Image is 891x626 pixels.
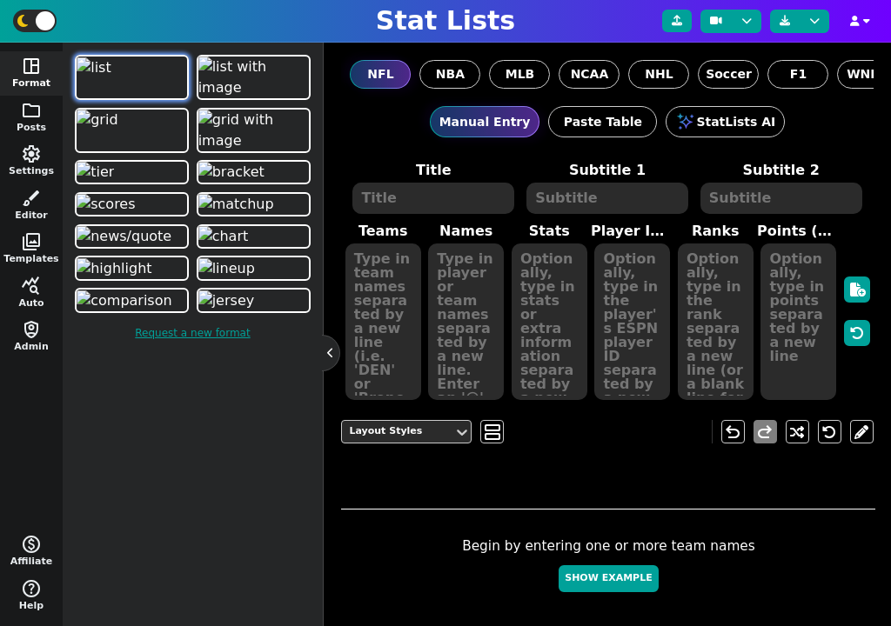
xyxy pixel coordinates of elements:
img: lineup [198,258,255,279]
span: NBA [436,65,465,83]
span: brush [21,188,42,209]
span: photo_library [21,231,42,252]
button: Manual Entry [430,106,540,137]
img: grid [77,110,117,130]
div: Layout Styles [349,424,446,439]
img: jersey [198,290,255,311]
img: bracket [198,162,265,183]
label: Names [425,221,508,242]
button: Paste Table [548,106,657,137]
span: NHL [645,65,673,83]
label: Player ID/Image URL [591,221,674,242]
img: chart [198,226,249,247]
img: news/quote [77,226,171,247]
img: list with image [198,57,309,98]
span: settings [21,143,42,164]
span: monetization_on [21,534,42,555]
span: MLB [506,65,535,83]
img: highlight [77,258,151,279]
a: Request a new format [71,316,314,350]
span: redo [754,422,775,443]
span: query_stats [21,276,42,296]
label: Points (< 8 teams) [757,221,841,242]
label: Stats [507,221,591,242]
img: grid with image [198,110,309,151]
label: Subtitle 2 [694,160,868,181]
img: scores [77,194,135,215]
button: StatLists AI [666,106,785,137]
span: WNBA [847,65,889,83]
label: Ranks [674,221,758,242]
span: undo [722,422,743,443]
span: Soccer [706,65,752,83]
button: redo [754,420,777,443]
img: tier [77,162,114,183]
h1: Stat Lists [376,5,515,37]
img: matchup [198,194,274,215]
span: NCAA [571,65,609,83]
label: Title [346,160,520,181]
span: NFL [367,65,393,83]
label: Teams [341,221,425,242]
button: Show Example [559,565,658,592]
span: help [21,578,42,599]
span: space_dashboard [21,56,42,77]
span: F1 [790,65,807,83]
span: folder [21,100,42,121]
label: Subtitle 1 [520,160,694,181]
img: comparison [77,290,171,311]
img: list [77,57,111,78]
span: shield_person [21,319,42,340]
button: undo [721,420,745,443]
div: Begin by entering one or more team names [341,536,875,601]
